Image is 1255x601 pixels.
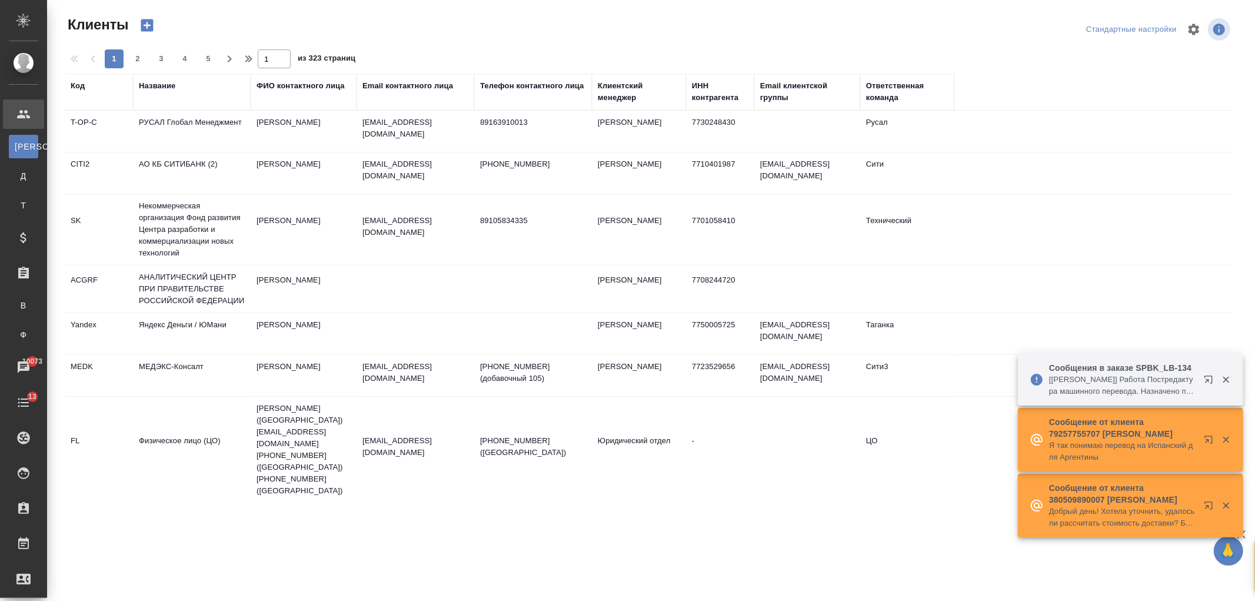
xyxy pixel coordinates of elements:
td: Физическое лицо (ЦО) [133,429,251,470]
span: 4 [175,53,194,65]
td: Яндекс Деньги / ЮМани [133,313,251,354]
button: Открыть в новой вкладке [1197,428,1225,456]
td: [EMAIL_ADDRESS][DOMAIN_NAME] [754,152,860,194]
td: 7723529656 [686,355,754,396]
p: 89105834335 [480,215,586,227]
span: из 323 страниц [298,51,355,68]
td: 7708244720 [686,268,754,310]
a: [PERSON_NAME] [9,135,38,158]
td: Русал [860,111,954,152]
a: В [9,294,38,317]
td: [PERSON_NAME] [592,313,686,354]
div: Код [71,80,85,92]
td: АО КБ СИТИБАНК (2) [133,152,251,194]
span: Клиенты [65,15,128,34]
td: ACGRF [65,268,133,310]
a: Д [9,164,38,188]
td: РУСАЛ Глобал Менеджмент [133,111,251,152]
td: - [686,429,754,470]
button: 3 [152,49,171,68]
a: 13 [3,388,44,417]
td: Yandex [65,313,133,354]
span: [PERSON_NAME] [15,141,32,152]
td: [PERSON_NAME] [251,268,357,310]
div: split button [1083,21,1180,39]
td: Технический [860,209,954,250]
td: Сити3 [860,355,954,396]
a: Ф [9,323,38,347]
td: MEDK [65,355,133,396]
p: 89163910013 [480,117,586,128]
span: Посмотреть информацию [1208,18,1233,41]
span: 10073 [15,356,49,367]
td: [PERSON_NAME] [592,268,686,310]
td: FL [65,429,133,470]
span: 5 [199,53,218,65]
p: [PHONE_NUMBER] ([GEOGRAPHIC_DATA]) [480,435,586,459]
td: CITI2 [65,152,133,194]
td: [PERSON_NAME] ([GEOGRAPHIC_DATA]) [EMAIL_ADDRESS][DOMAIN_NAME] [PHONE_NUMBER] ([GEOGRAPHIC_DATA])... [251,397,357,503]
td: T-OP-C [65,111,133,152]
span: Т [15,200,32,211]
div: Телефон контактного лица [480,80,584,92]
span: Ф [15,329,32,341]
p: [PHONE_NUMBER] [480,158,586,170]
td: АНАЛИТИЧЕСКИЙ ЦЕНТР ПРИ ПРАВИТЕЛЬСТВЕ РОССИЙСКОЙ ФЕДЕРАЦИИ [133,265,251,313]
button: 2 [128,49,147,68]
p: [[PERSON_NAME]] Работа Постредактура машинного перевода. Назначено подразделение "LegalQA" [1049,374,1196,397]
div: ИНН контрагента [692,80,748,104]
td: Юридический отдел [592,429,686,470]
button: Закрыть [1214,374,1238,385]
p: [EMAIL_ADDRESS][DOMAIN_NAME] [362,158,468,182]
p: [EMAIL_ADDRESS][DOMAIN_NAME] [362,361,468,384]
td: [PERSON_NAME] [251,355,357,396]
td: Сити [860,152,954,194]
span: 2 [128,53,147,65]
td: [PERSON_NAME] [251,152,357,194]
button: Создать [133,15,161,35]
td: [PERSON_NAME] [592,111,686,152]
p: Сообщение от клиента 380509890007 [PERSON_NAME] [1049,482,1196,506]
p: [EMAIL_ADDRESS][DOMAIN_NAME] [362,215,468,238]
span: Д [15,170,32,182]
span: 13 [21,391,44,403]
div: Ответственная команда [866,80,948,104]
td: ЦО [860,429,954,470]
td: [PERSON_NAME] [251,111,357,152]
td: [PERSON_NAME] [251,209,357,250]
td: 7701058410 [686,209,754,250]
span: 3 [152,53,171,65]
p: [PHONE_NUMBER] (добавочный 105) [480,361,586,384]
p: Я так понимаю перевод на Испанский для Аргентины [1049,440,1196,463]
p: Сообщения в заказе SPBK_LB-134 [1049,362,1196,374]
span: В [15,300,32,311]
td: Некоммерческая организация Фонд развития Центра разработки и коммерциализации новых технологий [133,194,251,265]
div: Email клиентской группы [760,80,854,104]
button: Открыть в новой вкладке [1197,368,1225,396]
p: Добрый день! Хотела уточнить, удалось ли рассчитать стоимость доставки? Буду признательна, если смо [1049,506,1196,529]
td: [PERSON_NAME] [592,152,686,194]
td: МЕДЭКС-Консалт [133,355,251,396]
td: SK [65,209,133,250]
p: [EMAIL_ADDRESS][DOMAIN_NAME] [362,435,468,459]
div: Название [139,80,175,92]
td: 7750005725 [686,313,754,354]
button: Открыть в новой вкладке [1197,494,1225,522]
td: [EMAIL_ADDRESS][DOMAIN_NAME] [754,313,860,354]
button: 4 [175,49,194,68]
div: Email контактного лица [362,80,453,92]
a: 10073 [3,353,44,382]
p: [EMAIL_ADDRESS][DOMAIN_NAME] [362,117,468,140]
td: [PERSON_NAME] [592,355,686,396]
a: Т [9,194,38,217]
td: [PERSON_NAME] [592,209,686,250]
span: Настроить таблицу [1180,15,1208,44]
button: Закрыть [1214,500,1238,511]
div: ФИО контактного лица [257,80,345,92]
td: [EMAIL_ADDRESS][DOMAIN_NAME] [754,355,860,396]
button: 5 [199,49,218,68]
div: Клиентский менеджер [598,80,680,104]
td: Таганка [860,313,954,354]
td: 7710401987 [686,152,754,194]
td: 7730248430 [686,111,754,152]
